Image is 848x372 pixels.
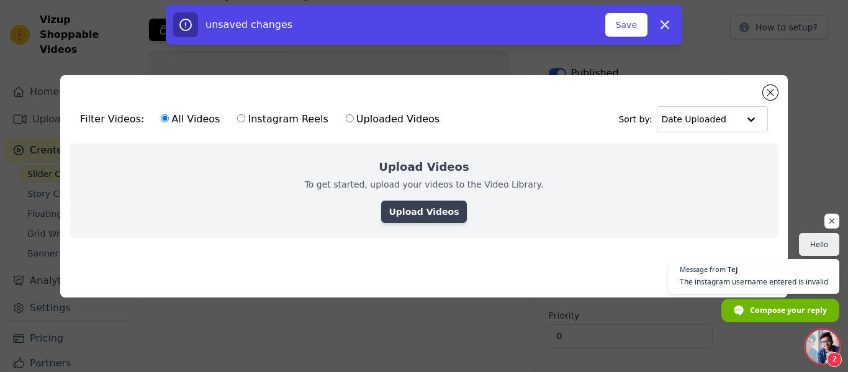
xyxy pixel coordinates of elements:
[728,266,737,273] span: Tej
[160,111,220,127] label: All Videos
[750,299,827,321] span: Compose your reply
[205,19,292,30] span: unsaved changes
[680,266,726,273] span: Message from
[763,85,778,100] button: Close modal
[381,201,466,223] a: Upload Videos
[80,105,446,134] div: Filter Videos:
[680,276,828,288] span: The instagram username entered is invalid
[345,111,440,127] label: Uploaded Videos
[827,352,842,367] span: 2
[305,178,544,191] p: To get started, upload your videos to the Video Library.
[237,111,328,127] label: Instagram Reels
[618,106,768,132] div: Sort by:
[810,238,828,250] span: Hello
[806,330,839,363] a: Open chat
[605,13,647,37] button: Save
[379,158,469,176] h2: Upload Videos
